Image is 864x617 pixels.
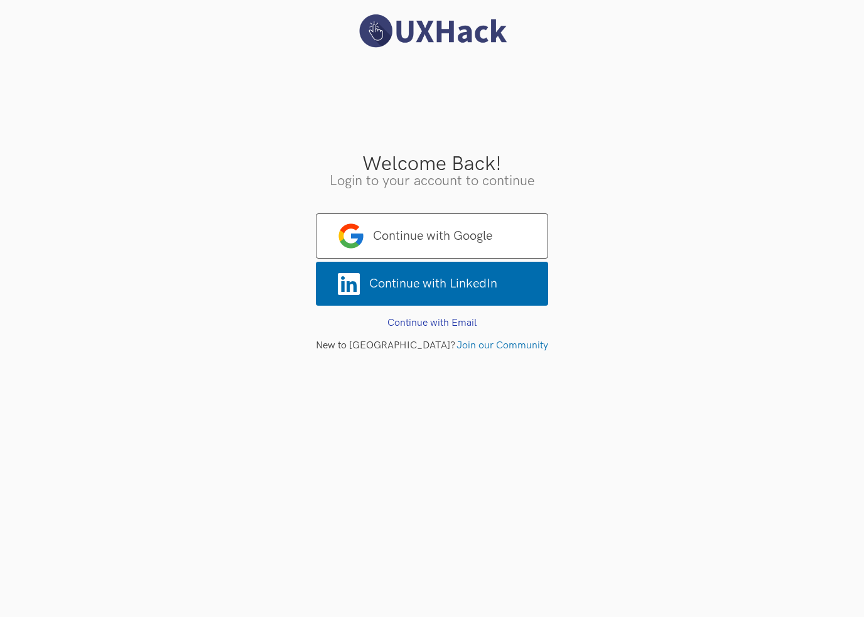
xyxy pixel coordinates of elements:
img: UXHack logo [354,13,510,50]
h3: Login to your account to continue [9,174,855,188]
span: New to [GEOGRAPHIC_DATA]? [316,340,455,351]
img: google-logo.png [338,223,364,249]
h3: Welcome Back! [9,154,855,174]
a: Continue with LinkedIn [316,262,548,306]
a: Continue with Email [387,317,477,329]
a: Continue with Google [316,213,548,259]
a: Join our Community [456,340,548,351]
